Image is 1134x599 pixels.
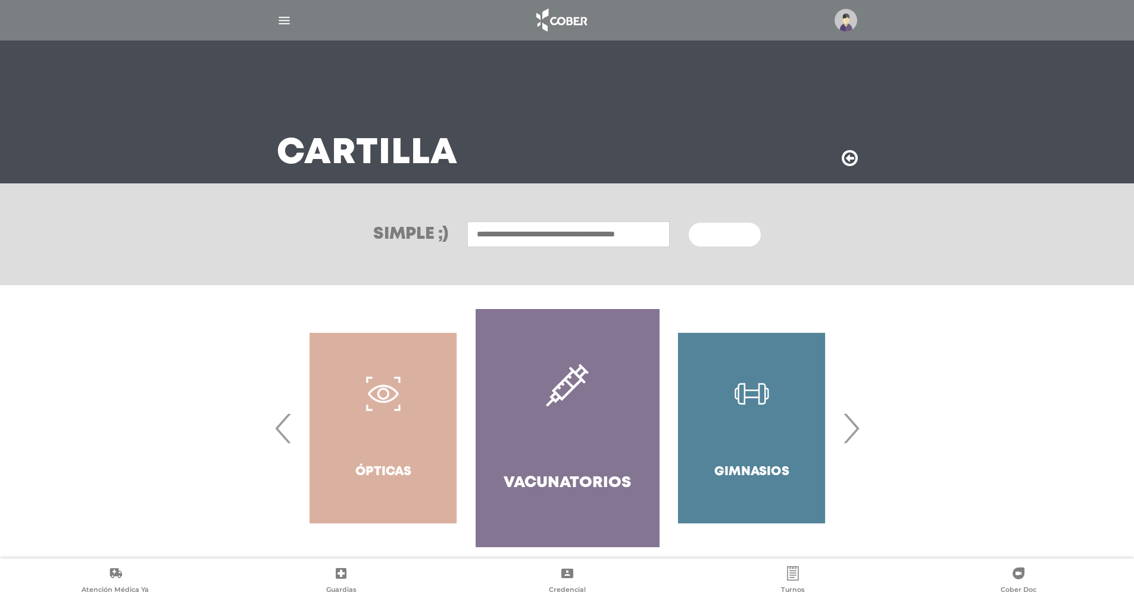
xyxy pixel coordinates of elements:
button: Buscar [689,223,760,247]
span: Previous [272,396,295,460]
img: profile-placeholder.svg [835,9,857,32]
h3: Cartilla [277,138,458,169]
h4: Vacunatorios [504,474,631,492]
span: Atención Médica Ya [82,585,149,596]
a: Turnos [680,566,905,597]
a: Credencial [454,566,680,597]
img: logo_cober_home-white.png [530,6,592,35]
a: Cober Doc [906,566,1132,597]
span: Cober Doc [1001,585,1036,596]
span: Turnos [781,585,805,596]
h3: Simple ;) [373,226,448,243]
a: Guardias [228,566,454,597]
span: Buscar [703,231,738,239]
span: Next [839,396,863,460]
span: Credencial [549,585,586,596]
a: Atención Médica Ya [2,566,228,597]
a: Vacunatorios [476,309,660,547]
span: Guardias [326,585,357,596]
img: Cober_menu-lines-white.svg [277,13,292,28]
